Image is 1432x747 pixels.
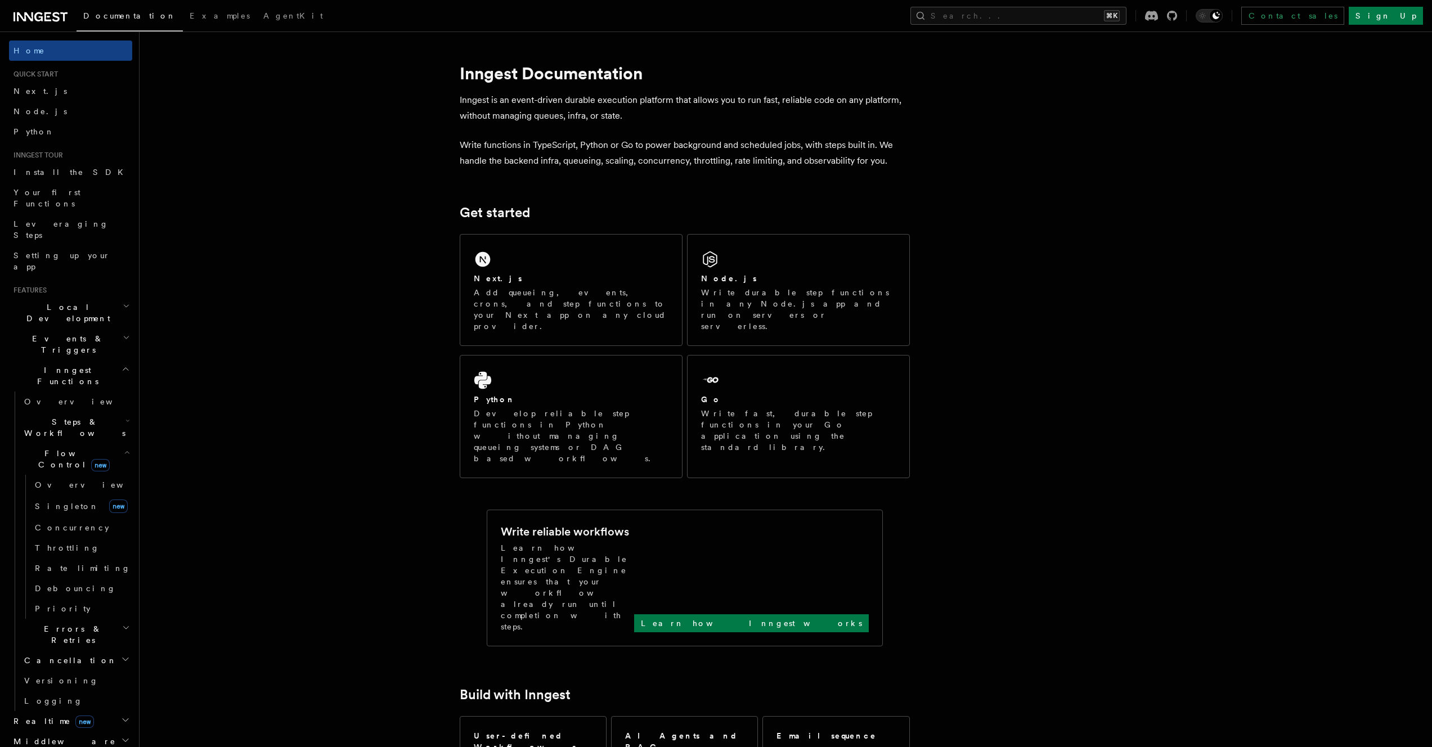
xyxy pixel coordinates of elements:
a: Debouncing [30,578,132,598]
button: Errors & Retries [20,619,132,650]
span: Inngest Functions [9,364,122,387]
p: Write durable step functions in any Node.js app and run on servers or serverless. [701,287,896,332]
span: new [109,499,128,513]
a: Python [9,121,132,142]
p: Add queueing, events, crons, and step functions to your Next app on any cloud provider. [474,287,668,332]
button: Events & Triggers [9,328,132,360]
button: Toggle dark mode [1196,9,1223,22]
a: GoWrite fast, durable step functions in your Go application using the standard library. [687,355,910,478]
span: Inngest tour [9,151,63,160]
span: Concurrency [35,523,109,532]
h1: Inngest Documentation [460,63,910,83]
span: Your first Functions [14,188,80,208]
span: Quick start [9,70,58,79]
span: Rate limiting [35,564,131,573]
div: Flow Controlnew [20,475,132,619]
a: Singletonnew [30,495,132,517]
span: new [91,459,110,471]
a: Examples [183,3,257,30]
span: Local Development [9,301,123,324]
p: Write functions in TypeScript, Python or Go to power background and scheduled jobs, with steps bu... [460,137,910,169]
span: Overview [24,397,140,406]
a: Priority [30,598,132,619]
button: Steps & Workflows [20,412,132,443]
div: Inngest Functions [9,391,132,711]
span: Singleton [35,502,99,511]
a: Contact sales [1241,7,1344,25]
button: Inngest Functions [9,360,132,391]
a: Get started [460,205,530,220]
a: Next.jsAdd queueing, events, crons, and step functions to your Next app on any cloud provider. [460,234,683,346]
span: Examples [190,11,250,20]
h2: Node.js [701,273,757,284]
a: Concurrency [30,517,132,538]
span: Overview [35,480,151,489]
a: Versioning [20,670,132,691]
button: Realtimenew [9,711,132,731]
span: Cancellation [20,655,117,666]
p: Learn how Inngest works [641,618,862,629]
p: Develop reliable step functions in Python without managing queueing systems or DAG based workflows. [474,408,668,464]
a: PythonDevelop reliable step functions in Python without managing queueing systems or DAG based wo... [460,355,683,478]
span: Features [9,286,47,295]
kbd: ⌘K [1104,10,1120,21]
span: Leveraging Steps [14,219,109,240]
h2: Go [701,394,721,405]
span: Python [14,127,55,136]
span: Logging [24,696,83,705]
a: Install the SDK [9,162,132,182]
button: Flow Controlnew [20,443,132,475]
a: AgentKit [257,3,330,30]
a: Node.jsWrite durable step functions in any Node.js app and run on servers or serverless. [687,234,910,346]
span: new [75,715,94,728]
a: Setting up your app [9,245,132,277]
a: Documentation [77,3,183,31]
span: Setting up your app [14,251,110,271]
a: Throttling [30,538,132,558]
p: Inngest is an event-driven durable execution platform that allows you to run fast, reliable code ... [460,92,910,124]
span: Throttling [35,543,100,552]
button: Cancellation [20,650,132,670]
p: Learn how Inngest's Durable Execution Engine ensures that your workflow already run until complet... [501,542,634,632]
h2: Email sequence [776,730,877,741]
span: Versioning [24,676,98,685]
h2: Next.js [474,273,522,284]
a: Node.js [9,101,132,121]
span: Middleware [9,736,116,747]
span: Debouncing [35,584,116,593]
a: Leveraging Steps [9,214,132,245]
span: Steps & Workflows [20,416,125,439]
span: Home [14,45,45,56]
a: Build with Inngest [460,687,571,703]
button: Local Development [9,297,132,328]
a: Overview [20,391,132,412]
h2: Write reliable workflows [501,524,629,539]
span: Documentation [83,11,176,20]
span: Errors & Retries [20,623,122,646]
h2: Python [474,394,515,405]
span: Realtime [9,715,94,727]
a: Logging [20,691,132,711]
a: Sign Up [1349,7,1423,25]
a: Overview [30,475,132,495]
span: Install the SDK [14,168,130,177]
p: Write fast, durable step functions in your Go application using the standard library. [701,408,896,453]
span: Flow Control [20,448,124,470]
span: Events & Triggers [9,333,123,355]
a: Your first Functions [9,182,132,214]
span: AgentKit [263,11,323,20]
span: Priority [35,604,91,613]
a: Rate limiting [30,558,132,578]
span: Next.js [14,87,67,96]
a: Home [9,40,132,61]
a: Next.js [9,81,132,101]
span: Node.js [14,107,67,116]
a: Learn how Inngest works [634,614,869,632]
button: Search...⌘K [910,7,1126,25]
